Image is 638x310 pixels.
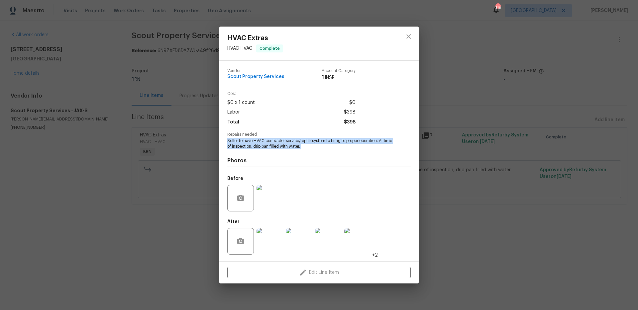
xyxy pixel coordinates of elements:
span: Cost [227,92,356,96]
h5: Before [227,176,243,181]
span: HVAC - HVAC [227,46,252,51]
span: HVAC Extras [227,35,283,42]
span: $398 [344,108,356,117]
span: Vendor [227,69,284,73]
span: Total [227,117,239,127]
button: close [401,29,417,44]
h4: Photos [227,157,411,164]
span: $0 [349,98,356,108]
h5: After [227,219,240,224]
span: Labor [227,108,240,117]
span: Repairs needed [227,132,411,137]
span: Scout Property Services [227,74,284,79]
span: $0 x 1 count [227,98,255,108]
div: 119 [495,4,500,11]
span: +2 [372,252,378,259]
span: Account Category [322,69,356,73]
span: BINSR [322,74,356,81]
span: Seller to have HVAC contractor service/repair system to bring to proper operation. At time of ins... [227,138,392,149]
span: $398 [344,117,356,127]
span: Complete [257,45,282,52]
